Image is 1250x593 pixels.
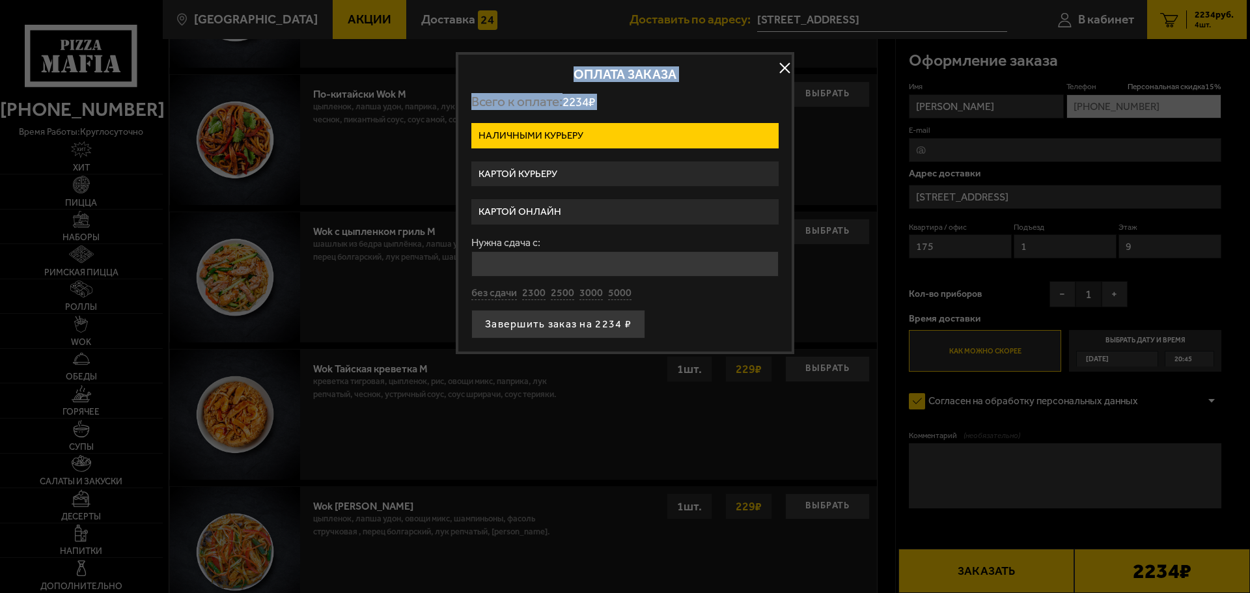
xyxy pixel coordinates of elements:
[471,238,779,248] label: Нужна сдача с:
[471,68,779,81] h2: Оплата заказа
[471,123,779,148] label: Наличными курьеру
[551,286,574,301] button: 2500
[471,199,779,225] label: Картой онлайн
[471,161,779,187] label: Картой курьеру
[562,94,595,109] span: 2234 ₽
[471,310,645,338] button: Завершить заказ на 2234 ₽
[608,286,632,301] button: 5000
[522,286,546,301] button: 2300
[579,286,603,301] button: 3000
[471,286,517,301] button: без сдачи
[471,94,779,110] p: Всего к оплате:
